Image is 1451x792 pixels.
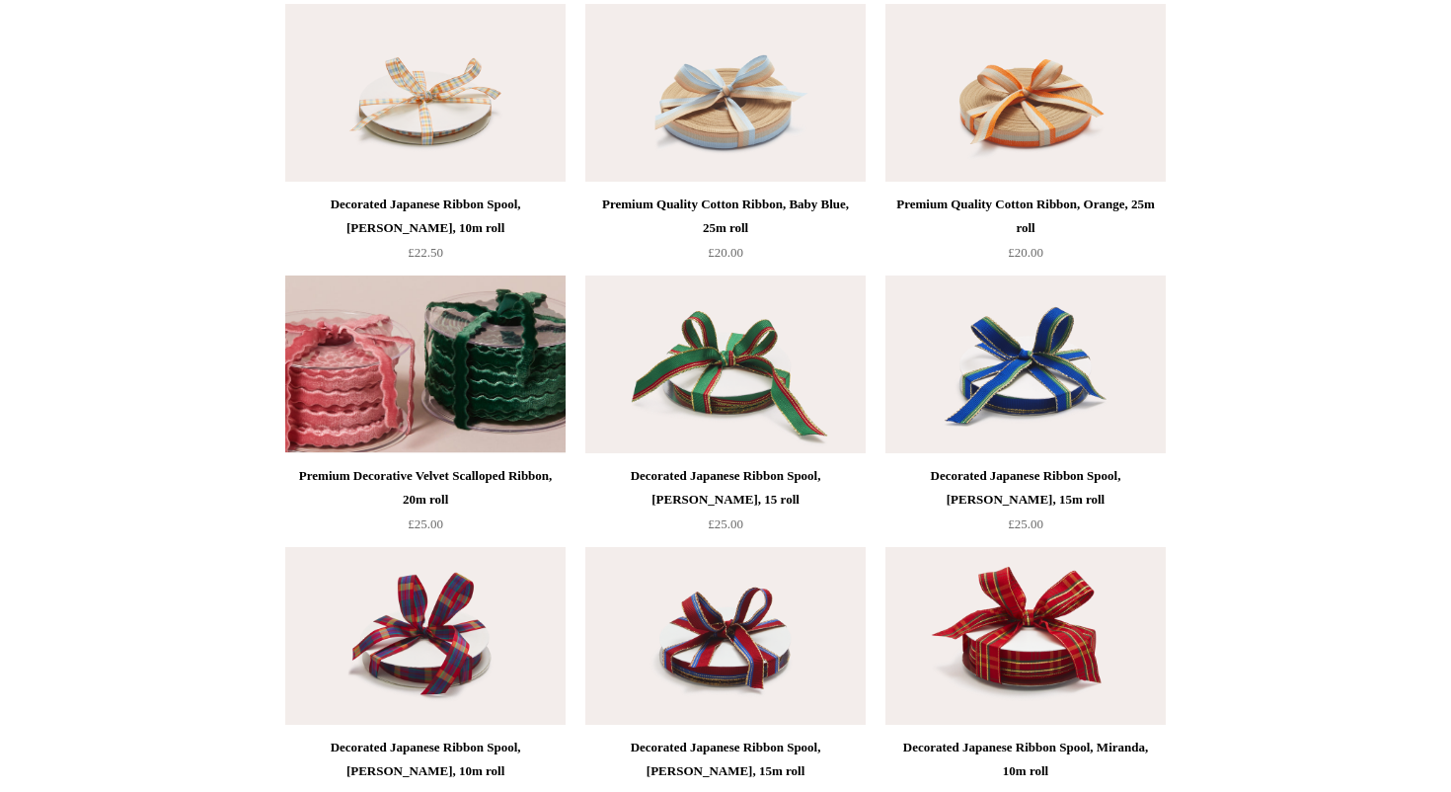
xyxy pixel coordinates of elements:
[1008,516,1043,531] span: £25.00
[585,547,866,725] a: Decorated Japanese Ribbon Spool, Lydia, 15m roll Decorated Japanese Ribbon Spool, Lydia, 15m roll
[1008,245,1043,260] span: £20.00
[285,193,566,274] a: Decorated Japanese Ribbon Spool, [PERSON_NAME], 10m roll £22.50
[290,193,561,240] div: Decorated Japanese Ribbon Spool, [PERSON_NAME], 10m roll
[285,547,566,725] img: Decorated Japanese Ribbon Spool, Celeste, 10m roll
[585,276,866,453] img: Decorated Japanese Ribbon Spool, Estelle, 15 roll
[585,547,866,725] img: Decorated Japanese Ribbon Spool, Lydia, 15m roll
[885,547,1166,725] img: Decorated Japanese Ribbon Spool, Miranda, 10m roll
[590,193,861,240] div: Premium Quality Cotton Ribbon, Baby Blue, 25m roll
[285,4,566,182] a: Decorated Japanese Ribbon Spool, Peggy, 10m roll Decorated Japanese Ribbon Spool, Peggy, 10m roll
[890,193,1161,240] div: Premium Quality Cotton Ribbon, Orange, 25m roll
[585,4,866,182] a: Premium Quality Cotton Ribbon, Baby Blue, 25m roll Premium Quality Cotton Ribbon, Baby Blue, 25m ...
[890,464,1161,512] div: Decorated Japanese Ribbon Spool, [PERSON_NAME], 15m roll
[585,276,866,453] a: Decorated Japanese Ribbon Spool, Estelle, 15 roll Decorated Japanese Ribbon Spool, Estelle, 15 roll
[285,276,566,453] a: Premium Decorative Velvet Scalloped Ribbon, 20m roll Premium Decorative Velvet Scalloped Ribbon, ...
[285,276,566,453] img: Premium Decorative Velvet Scalloped Ribbon, 20m roll
[585,464,866,545] a: Decorated Japanese Ribbon Spool, [PERSON_NAME], 15 roll £25.00
[285,464,566,545] a: Premium Decorative Velvet Scalloped Ribbon, 20m roll £25.00
[290,464,561,512] div: Premium Decorative Velvet Scalloped Ribbon, 20m roll
[885,276,1166,453] a: Decorated Japanese Ribbon Spool, Naomi, 15m roll Decorated Japanese Ribbon Spool, Naomi, 15m roll
[708,245,743,260] span: £20.00
[885,4,1166,182] img: Premium Quality Cotton Ribbon, Orange, 25m roll
[408,245,443,260] span: £22.50
[285,547,566,725] a: Decorated Japanese Ribbon Spool, Celeste, 10m roll Decorated Japanese Ribbon Spool, Celeste, 10m ...
[590,736,861,783] div: Decorated Japanese Ribbon Spool, [PERSON_NAME], 15m roll
[885,464,1166,545] a: Decorated Japanese Ribbon Spool, [PERSON_NAME], 15m roll £25.00
[890,736,1161,783] div: Decorated Japanese Ribbon Spool, Miranda, 10m roll
[585,193,866,274] a: Premium Quality Cotton Ribbon, Baby Blue, 25m roll £20.00
[590,464,861,512] div: Decorated Japanese Ribbon Spool, [PERSON_NAME], 15 roll
[285,4,566,182] img: Decorated Japanese Ribbon Spool, Peggy, 10m roll
[290,736,561,783] div: Decorated Japanese Ribbon Spool, [PERSON_NAME], 10m roll
[708,516,743,531] span: £25.00
[408,516,443,531] span: £25.00
[885,547,1166,725] a: Decorated Japanese Ribbon Spool, Miranda, 10m roll Decorated Japanese Ribbon Spool, Miranda, 10m ...
[885,4,1166,182] a: Premium Quality Cotton Ribbon, Orange, 25m roll Premium Quality Cotton Ribbon, Orange, 25m roll
[885,276,1166,453] img: Decorated Japanese Ribbon Spool, Naomi, 15m roll
[585,4,866,182] img: Premium Quality Cotton Ribbon, Baby Blue, 25m roll
[885,193,1166,274] a: Premium Quality Cotton Ribbon, Orange, 25m roll £20.00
